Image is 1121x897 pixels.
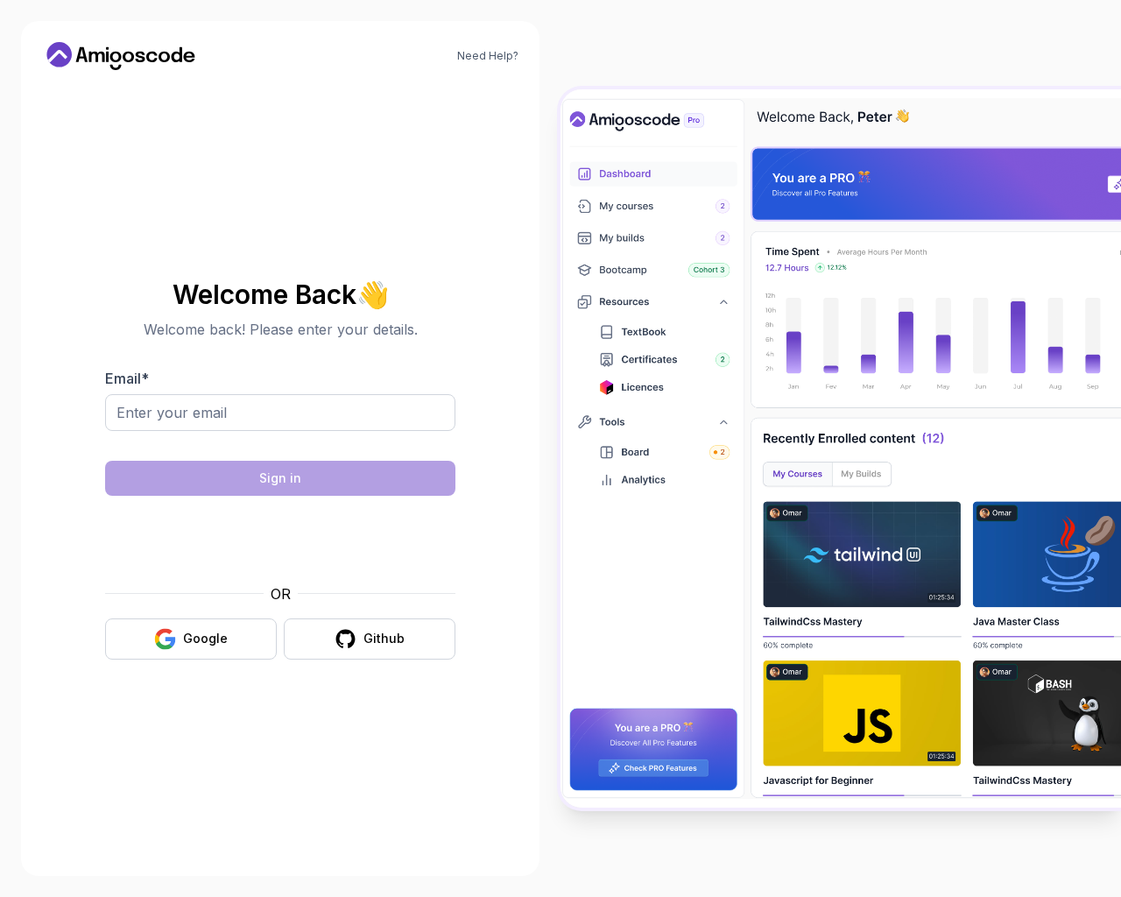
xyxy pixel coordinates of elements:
[105,618,277,660] button: Google
[148,506,412,573] iframe: Widget containing checkbox for hCaptcha security challenge
[271,583,291,604] p: OR
[105,280,455,308] h2: Welcome Back
[105,319,455,340] p: Welcome back! Please enter your details.
[105,461,455,496] button: Sign in
[457,49,518,63] a: Need Help?
[183,630,228,647] div: Google
[105,370,149,387] label: Email *
[363,630,405,647] div: Github
[356,279,388,307] span: 👋
[105,394,455,431] input: Enter your email
[284,618,455,660] button: Github
[42,42,200,70] a: Home link
[560,89,1121,807] img: Amigoscode Dashboard
[259,470,301,487] div: Sign in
